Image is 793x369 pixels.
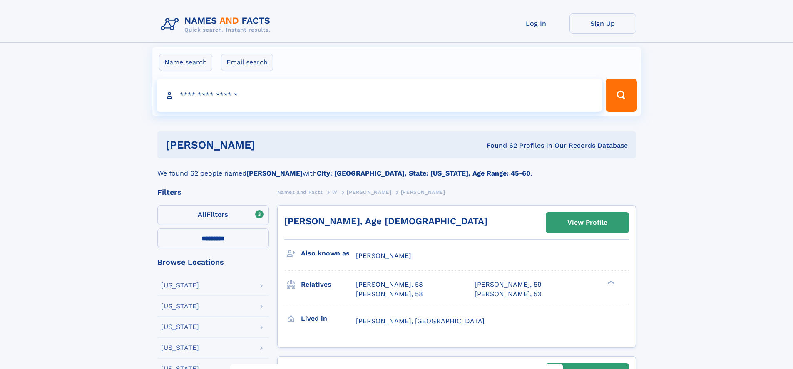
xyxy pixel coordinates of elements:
[401,189,445,195] span: [PERSON_NAME]
[332,187,338,197] a: W
[356,317,485,325] span: [PERSON_NAME], [GEOGRAPHIC_DATA]
[606,79,636,112] button: Search Button
[475,280,542,289] a: [PERSON_NAME], 59
[246,169,303,177] b: [PERSON_NAME]
[347,187,391,197] a: [PERSON_NAME]
[161,344,199,351] div: [US_STATE]
[157,188,269,196] div: Filters
[157,205,269,225] label: Filters
[284,216,487,226] a: [PERSON_NAME], Age [DEMOGRAPHIC_DATA]
[569,13,636,34] a: Sign Up
[567,213,607,232] div: View Profile
[161,303,199,310] div: [US_STATE]
[198,211,206,218] span: All
[332,189,338,195] span: W
[317,169,530,177] b: City: [GEOGRAPHIC_DATA], State: [US_STATE], Age Range: 45-60
[605,280,615,285] div: ❯
[166,140,371,150] h1: [PERSON_NAME]
[159,54,212,71] label: Name search
[347,189,391,195] span: [PERSON_NAME]
[546,213,629,233] a: View Profile
[161,324,199,330] div: [US_STATE]
[503,13,569,34] a: Log In
[475,290,541,299] a: [PERSON_NAME], 53
[356,290,423,299] a: [PERSON_NAME], 58
[157,79,602,112] input: search input
[371,141,628,150] div: Found 62 Profiles In Our Records Database
[356,252,411,260] span: [PERSON_NAME]
[157,258,269,266] div: Browse Locations
[277,187,323,197] a: Names and Facts
[301,312,356,326] h3: Lived in
[301,246,356,260] h3: Also known as
[161,282,199,289] div: [US_STATE]
[301,277,356,292] h3: Relatives
[221,54,273,71] label: Email search
[356,280,423,289] a: [PERSON_NAME], 58
[157,13,277,36] img: Logo Names and Facts
[157,158,636,178] div: We found 62 people named with .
